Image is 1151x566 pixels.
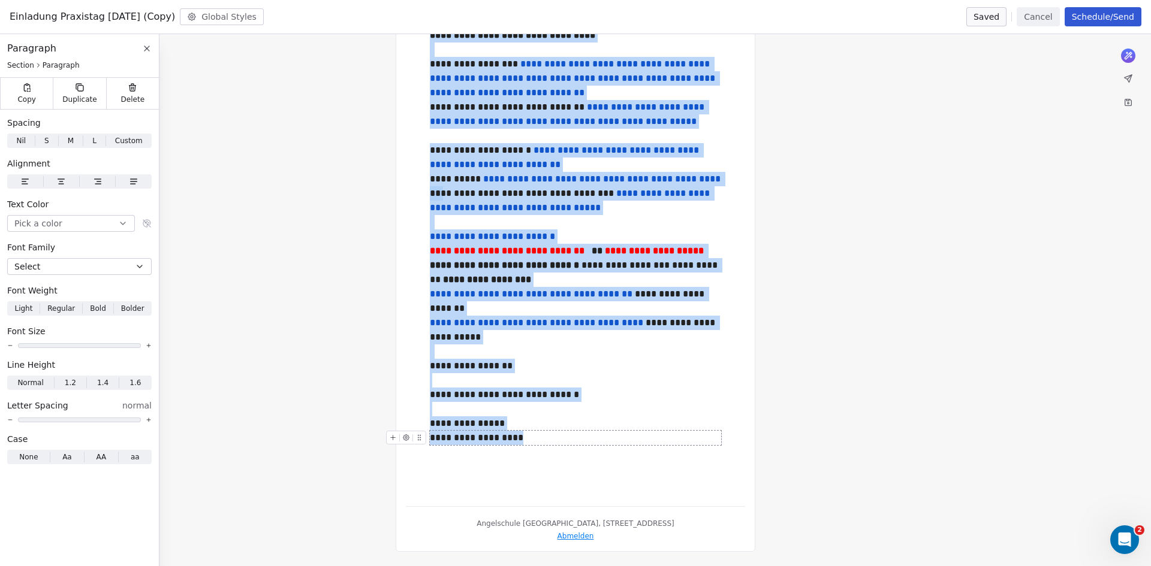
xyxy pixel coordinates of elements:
iframe: Intercom live chat [1110,525,1139,554]
span: Paragraph [43,60,80,70]
span: Nil [16,135,26,146]
span: Bolder [121,303,144,314]
span: Line Height [7,359,55,371]
span: normal [122,399,152,411]
span: Bold [90,303,106,314]
span: Spacing [7,117,41,129]
span: Alignment [7,158,50,170]
button: Pick a color [7,215,135,232]
span: S [44,135,49,146]
span: M [68,135,74,146]
span: Case [7,433,28,445]
span: Select [14,261,40,273]
button: Saved [966,7,1007,26]
button: Schedule/Send [1065,7,1141,26]
span: Section [7,60,34,70]
span: 1.2 [65,377,76,388]
span: AA [96,452,106,462]
span: Copy [17,95,36,104]
span: Font Weight [7,284,58,296]
span: Font Size [7,325,46,337]
button: Cancel [1017,7,1059,26]
span: Regular [47,303,75,314]
span: 1.4 [97,377,109,388]
span: Delete [121,95,145,104]
span: Paragraph [7,41,56,56]
span: Custom [115,135,143,146]
span: Text Color [7,198,49,210]
span: None [19,452,38,462]
span: 2 [1135,525,1144,535]
span: Einladung Praxistag [DATE] (Copy) [10,10,175,24]
span: Duplicate [62,95,97,104]
span: Aa [62,452,72,462]
span: L [92,135,97,146]
span: aa [131,452,140,462]
span: Light [14,303,32,314]
button: Global Styles [180,8,264,25]
span: 1.6 [129,377,141,388]
span: Normal [17,377,43,388]
span: Letter Spacing [7,399,68,411]
span: Font Family [7,241,55,253]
